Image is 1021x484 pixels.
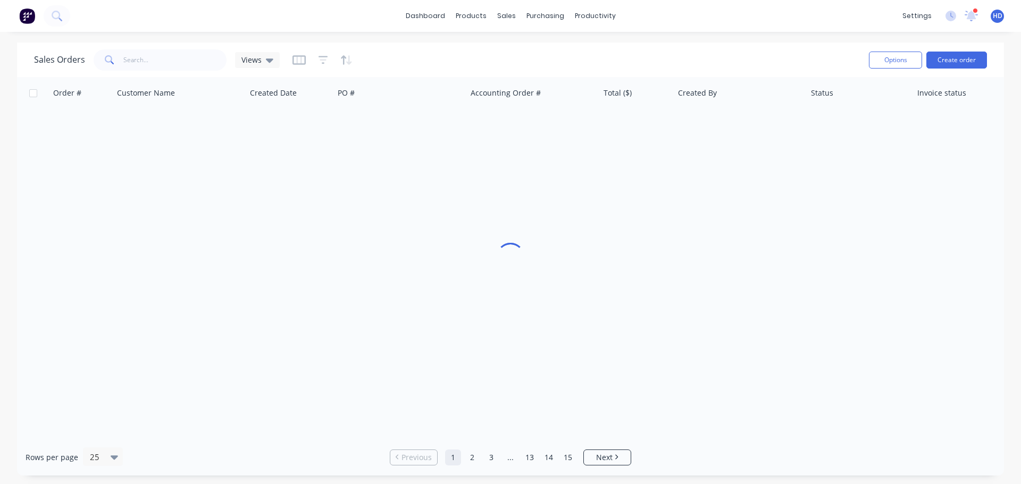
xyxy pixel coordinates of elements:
div: Order # [53,88,81,98]
div: Invoice status [917,88,966,98]
div: settings [897,8,937,24]
a: Page 14 [541,449,557,465]
ul: Pagination [386,449,635,465]
button: Options [869,52,922,69]
a: Jump forward [503,449,518,465]
div: Status [811,88,833,98]
a: Page 15 [560,449,576,465]
a: Page 13 [522,449,538,465]
h1: Sales Orders [34,55,85,65]
img: Factory [19,8,35,24]
a: Page 3 [483,449,499,465]
div: products [450,8,492,24]
span: Previous [401,452,432,463]
div: productivity [570,8,621,24]
div: Created Date [250,88,297,98]
span: Next [596,452,613,463]
div: Total ($) [604,88,632,98]
a: dashboard [400,8,450,24]
a: Next page [584,452,631,463]
div: PO # [338,88,355,98]
div: sales [492,8,521,24]
a: Previous page [390,452,437,463]
div: Created By [678,88,717,98]
input: Search... [123,49,227,71]
div: Accounting Order # [471,88,541,98]
button: Create order [926,52,987,69]
span: Views [241,54,262,65]
div: Customer Name [117,88,175,98]
a: Page 2 [464,449,480,465]
div: purchasing [521,8,570,24]
a: Page 1 is your current page [445,449,461,465]
span: HD [993,11,1002,21]
span: Rows per page [26,452,78,463]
